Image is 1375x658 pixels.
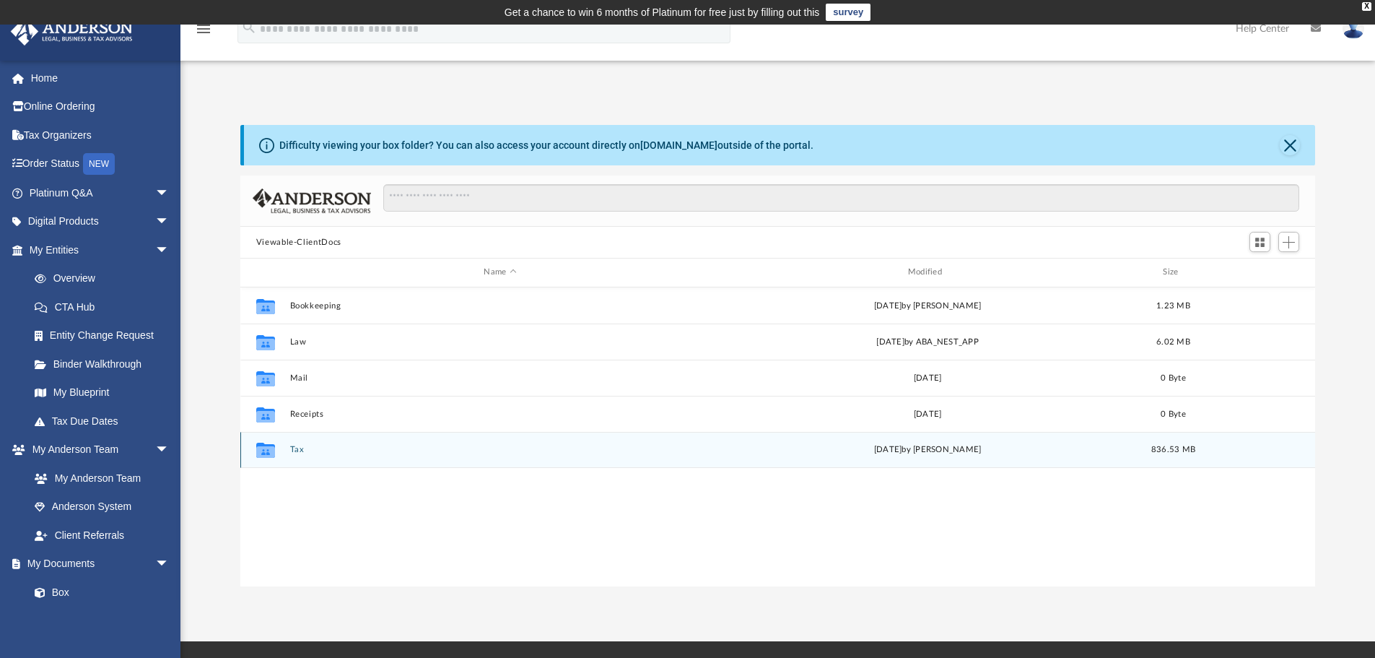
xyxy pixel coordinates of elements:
div: id [247,266,283,279]
span: arrow_drop_down [155,436,184,465]
a: Entity Change Request [20,321,191,350]
button: Switch to Grid View [1249,232,1271,252]
button: Bookkeeping [289,301,710,311]
a: CTA Hub [20,293,191,321]
input: Search files and folders [383,184,1299,212]
a: Online Ordering [10,92,191,121]
a: My Entitiesarrow_drop_down [10,235,191,264]
a: Client Referrals [20,521,184,550]
div: Size [1144,266,1202,279]
button: Viewable-ClientDocs [256,236,341,249]
a: Meeting Minutes [20,607,184,636]
button: Add [1278,232,1300,252]
button: Law [289,337,710,347]
a: Home [10,64,191,92]
a: My Anderson Teamarrow_drop_down [10,436,184,464]
div: Get a chance to win 6 months of Platinum for free just by filling out this [505,4,820,21]
span: arrow_drop_down [155,550,184,579]
img: User Pic [1343,18,1364,39]
div: [DATE] [717,407,1138,420]
button: Mail [289,373,710,383]
button: Close [1280,135,1300,155]
div: NEW [83,153,115,175]
div: [DATE] [717,371,1138,384]
i: search [241,20,257,35]
a: Tax Organizers [10,121,191,150]
span: arrow_drop_down [155,178,184,208]
a: Platinum Q&Aarrow_drop_down [10,178,191,207]
a: [DOMAIN_NAME] [640,139,717,151]
a: Digital Productsarrow_drop_down [10,207,191,236]
div: Difficulty viewing your box folder? You can also access your account directly on outside of the p... [279,138,813,153]
a: Order StatusNEW [10,150,191,179]
a: My Anderson Team [20,464,177,493]
a: My Documentsarrow_drop_down [10,550,184,579]
div: [DATE] by ABA_NEST_APP [717,335,1138,348]
span: 836.53 MB [1151,446,1195,454]
a: Anderson System [20,493,184,521]
button: Receipts [289,410,710,419]
a: My Blueprint [20,378,184,407]
img: Anderson Advisors Platinum Portal [6,17,137,46]
div: Name [289,266,710,279]
span: 6.02 MB [1156,337,1190,345]
span: arrow_drop_down [155,235,184,265]
a: Overview [20,264,191,293]
a: Tax Due Dates [20,407,191,436]
a: Binder Walkthrough [20,350,191,378]
div: close [1362,2,1371,11]
button: Tax [289,445,710,454]
a: survey [826,4,870,21]
div: Modified [717,266,1138,279]
span: 0 Byte [1161,410,1186,417]
div: id [1208,266,1309,279]
a: Box [20,578,177,607]
a: menu [195,27,212,38]
i: menu [195,20,212,38]
span: 1.23 MB [1156,301,1190,309]
div: [DATE] by [PERSON_NAME] [717,443,1138,456]
span: 0 Byte [1161,373,1186,381]
div: [DATE] by [PERSON_NAME] [717,299,1138,312]
div: grid [240,287,1316,586]
span: arrow_drop_down [155,207,184,237]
